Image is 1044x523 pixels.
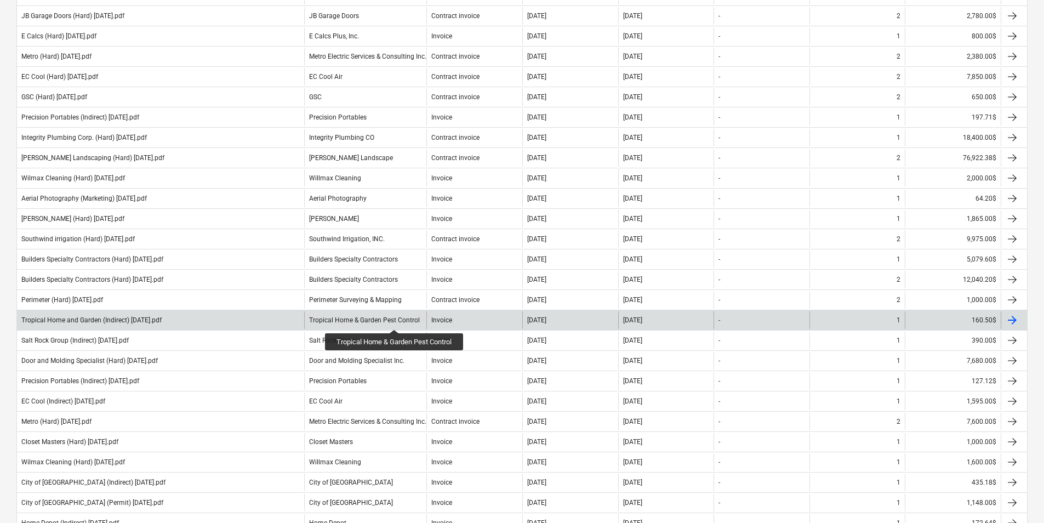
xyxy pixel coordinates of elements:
[905,68,1001,86] div: 7,850.00$
[897,337,900,344] div: 1
[718,316,720,324] div: -
[897,53,900,60] div: 2
[905,230,1001,248] div: 9,975.00$
[623,73,642,81] div: [DATE]
[905,109,1001,126] div: 197.71$
[718,296,720,304] div: -
[623,255,642,263] div: [DATE]
[21,276,163,283] div: Builders Specialty Contractors (Hard) [DATE].pdf
[905,372,1001,390] div: 127.12$
[431,32,452,40] div: Invoice
[718,418,720,425] div: -
[718,53,720,60] div: -
[718,93,720,101] div: -
[718,174,720,182] div: -
[623,32,642,40] div: [DATE]
[527,377,546,385] div: [DATE]
[431,418,480,425] div: Contract invoice
[905,332,1001,349] div: 390.00$
[309,296,402,304] div: Perimeter Surveying & Mapping
[309,276,398,283] div: Builders Specialty Contractors
[623,377,642,385] div: [DATE]
[905,271,1001,288] div: 12,040.20$
[431,479,452,486] div: Invoice
[309,154,393,162] div: [PERSON_NAME] Landscape
[527,276,546,283] div: [DATE]
[718,377,720,385] div: -
[623,296,642,304] div: [DATE]
[309,113,367,121] div: Precision Portables
[897,12,900,20] div: 2
[309,134,374,141] div: Integrity Plumbing CO
[309,316,420,324] div: Tropical Home & Garden Pest Control
[623,316,642,324] div: [DATE]
[897,32,900,40] div: 1
[718,276,720,283] div: -
[905,27,1001,45] div: 800.00$
[309,397,343,405] div: EC Cool Air
[21,93,87,101] div: GSC (Hard) [DATE].pdf
[905,393,1001,410] div: 1,595.00$
[897,134,900,141] div: 1
[897,235,900,243] div: 2
[905,453,1001,471] div: 1,600.00$
[527,397,546,405] div: [DATE]
[905,291,1001,309] div: 1,000.00$
[527,438,546,446] div: [DATE]
[897,195,900,202] div: 1
[623,93,642,101] div: [DATE]
[623,337,642,344] div: [DATE]
[527,53,546,60] div: [DATE]
[718,113,720,121] div: -
[718,215,720,223] div: -
[905,169,1001,187] div: 2,000.00$
[623,174,642,182] div: [DATE]
[718,438,720,446] div: -
[431,215,452,223] div: Invoice
[431,255,452,263] div: Invoice
[21,499,163,507] div: City of [GEOGRAPHIC_DATA] (Permit) [DATE].pdf
[431,93,480,101] div: Contract invoice
[905,433,1001,451] div: 1,000.00$
[431,174,452,182] div: Invoice
[623,276,642,283] div: [DATE]
[623,154,642,162] div: [DATE]
[21,458,125,466] div: Wilmax Cleaning (Hard) [DATE].pdf
[309,337,356,344] div: Salt Rock Group
[431,357,452,365] div: Invoice
[527,418,546,425] div: [DATE]
[527,73,546,81] div: [DATE]
[897,499,900,507] div: 1
[897,154,900,162] div: 2
[897,93,900,101] div: 2
[623,113,642,121] div: [DATE]
[21,73,98,81] div: EC Cool (Hard) [DATE].pdf
[623,134,642,141] div: [DATE]
[897,316,900,324] div: 1
[897,458,900,466] div: 1
[527,499,546,507] div: [DATE]
[309,255,398,263] div: Builders Specialty Contractors
[21,154,164,162] div: [PERSON_NAME] Landscaping (Hard) [DATE].pdf
[431,235,480,243] div: Contract invoice
[21,397,105,405] div: EC Cool (Indirect) [DATE].pdf
[309,377,367,385] div: Precision Portables
[905,311,1001,329] div: 160.50$
[431,296,480,304] div: Contract invoice
[905,210,1001,228] div: 1,865.00$
[21,337,129,344] div: Salt Rock Group (Indirect) [DATE].pdf
[718,73,720,81] div: -
[21,418,92,425] div: Metro (Hard) [DATE].pdf
[897,479,900,486] div: 1
[21,32,96,40] div: E Calcs (Hard) [DATE].pdf
[309,174,361,182] div: Willmax Cleaning
[527,458,546,466] div: [DATE]
[21,134,147,141] div: Integrity Plumbing Corp. (Hard) [DATE].pdf
[527,174,546,182] div: [DATE]
[989,470,1044,523] iframe: Chat Widget
[527,316,546,324] div: [DATE]
[431,458,452,466] div: Invoice
[21,438,118,446] div: Closet Masters (Hard) [DATE].pdf
[431,12,480,20] div: Contract invoice
[431,397,452,405] div: Invoice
